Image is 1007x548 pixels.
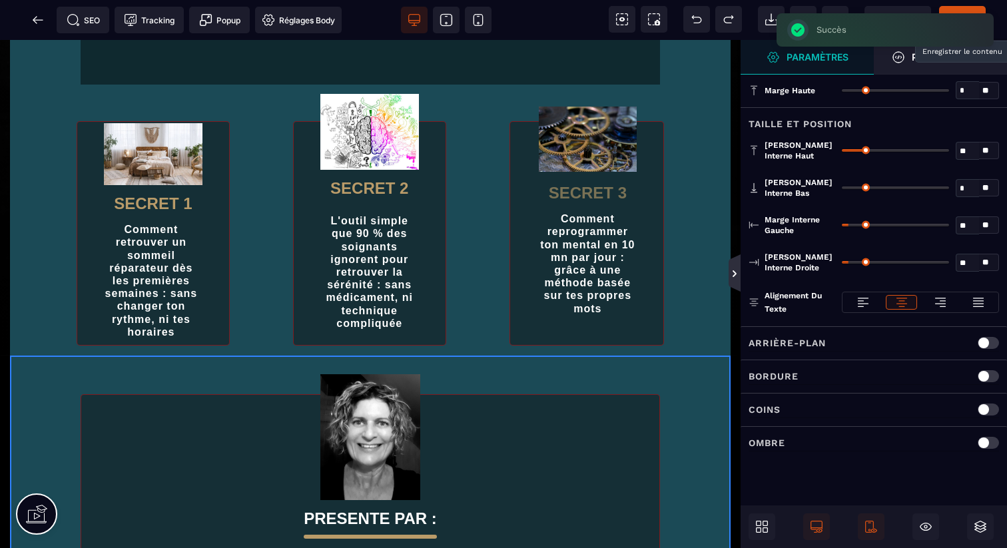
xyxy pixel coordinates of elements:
span: Afficher le mobile [858,513,884,540]
span: Métadata SEO [57,7,109,33]
span: Nettoyage [790,6,817,33]
h2: SECRET 2 [320,133,419,164]
span: Enregistrer [822,6,848,33]
span: [PERSON_NAME] interne haut [765,140,835,161]
h2: PRESENTE PAR : [108,463,633,495]
span: Voir bureau [401,7,428,33]
span: Voir tablette [433,7,460,33]
span: SEO [67,13,100,27]
h2: SECRET 3 [539,137,637,169]
span: Aperçu [864,6,931,33]
span: Popup [199,13,240,27]
span: Rétablir [715,6,742,33]
p: Ombre [749,435,785,451]
img: dc20de6a5cd0825db1fc6d61989e440e_Capture_d%E2%80%99e%CC%81cran_2024-04-11_180029.jpg [104,83,202,145]
span: Ouvrir les blocs [749,513,775,540]
p: Arrière-plan [749,335,826,351]
span: Voir les composants [609,6,635,33]
span: Afficher les vues [741,254,754,294]
span: Défaire [683,6,710,33]
img: f6d3d0907aef633facf9c4b236ade1eb_photo_Peg.jpg [320,334,420,460]
h2: SECRET 1 [104,154,202,180]
span: Créer une alerte modale [189,7,250,33]
p: Coins [749,402,781,417]
span: Favicon [255,7,342,33]
span: [PERSON_NAME] interne bas [765,177,835,198]
span: Code de suivi [115,7,184,33]
strong: Personnaliser [912,52,989,62]
text: Comment retrouver un sommeil réparateur dès les premières semaines : sans changer ton rythme, ni ... [104,180,202,302]
span: Ouvrir le gestionnaire de styles [874,40,1007,75]
span: Réglages Body [262,13,335,27]
text: Comment reprogrammer ton mental en 10 mn par jour : grâce à une méthode basée sur tes propres mots [539,169,637,278]
strong: Paramètres [787,52,848,62]
span: Voir mobile [465,7,492,33]
div: Taille et position [741,107,1007,132]
span: Afficher le desktop [803,513,830,540]
span: Masquer le bloc [912,513,939,540]
text: L'outil simple que 90 % des soignants ignorent pour retrouver la sérénité : sans médicament, ni t... [320,171,419,293]
span: Ouvrir le gestionnaire de styles [741,40,874,75]
span: [PERSON_NAME] interne droite [765,252,835,273]
span: Retour [25,7,51,33]
span: Importer [758,6,785,33]
p: Bordure [749,368,799,384]
span: Tracking [124,13,174,27]
span: Enregistrer le contenu [939,6,986,33]
img: 969f48a4356dfefeaf3551c82c14fcd8_hypnose-integrative-paris.jpg [320,53,419,130]
span: Capture d'écran [641,6,667,33]
img: 6d162a9b9729d2ee79e16af0b491a9b8_laura-ockel-UQ2Fw_9oApU-unsplash.jpg [539,61,637,135]
span: Marge haute [765,85,815,96]
span: Ouvrir les calques [967,513,994,540]
p: Alignement du texte [749,289,835,316]
span: Marge interne gauche [765,214,835,236]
